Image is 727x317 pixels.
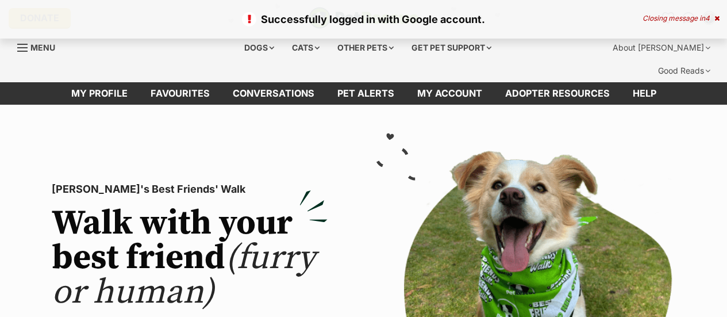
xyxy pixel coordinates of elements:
div: Dogs [236,36,282,59]
div: Good Reads [650,59,718,82]
a: Pet alerts [326,82,406,105]
a: My profile [60,82,139,105]
span: (furry or human) [52,236,316,314]
a: My account [406,82,494,105]
div: Cats [284,36,328,59]
a: Help [621,82,668,105]
div: Get pet support [403,36,499,59]
a: conversations [221,82,326,105]
span: Menu [30,43,55,52]
div: Other pets [329,36,402,59]
a: Adopter resources [494,82,621,105]
p: [PERSON_NAME]'s Best Friends' Walk [52,181,328,197]
h2: Walk with your best friend [52,207,328,310]
a: Menu [17,36,63,57]
a: Favourites [139,82,221,105]
div: About [PERSON_NAME] [605,36,718,59]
